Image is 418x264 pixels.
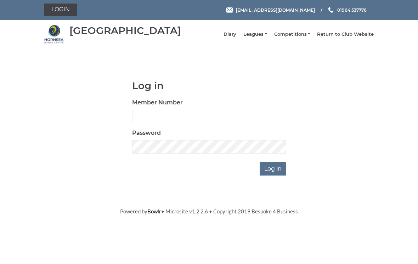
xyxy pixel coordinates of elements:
a: Email [EMAIL_ADDRESS][DOMAIN_NAME] [226,7,315,13]
span: 01964 537776 [337,7,367,12]
a: Return to Club Website [317,31,374,38]
img: Hornsea Bowls Centre [44,24,64,44]
span: Powered by • Microsite v1.2.2.6 • Copyright 2019 Bespoke 4 Business [120,208,298,214]
h1: Log in [132,80,286,91]
label: Member Number [132,98,183,107]
a: Leagues [243,31,267,38]
div: [GEOGRAPHIC_DATA] [69,25,181,36]
input: Log in [260,162,286,176]
a: Diary [224,31,236,38]
a: Login [44,4,77,16]
label: Password [132,129,161,137]
a: Bowlr [147,208,161,214]
a: Competitions [274,31,310,38]
span: [EMAIL_ADDRESS][DOMAIN_NAME] [236,7,315,12]
img: Email [226,7,233,13]
a: Phone us 01964 537776 [327,7,367,13]
img: Phone us [328,7,333,13]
